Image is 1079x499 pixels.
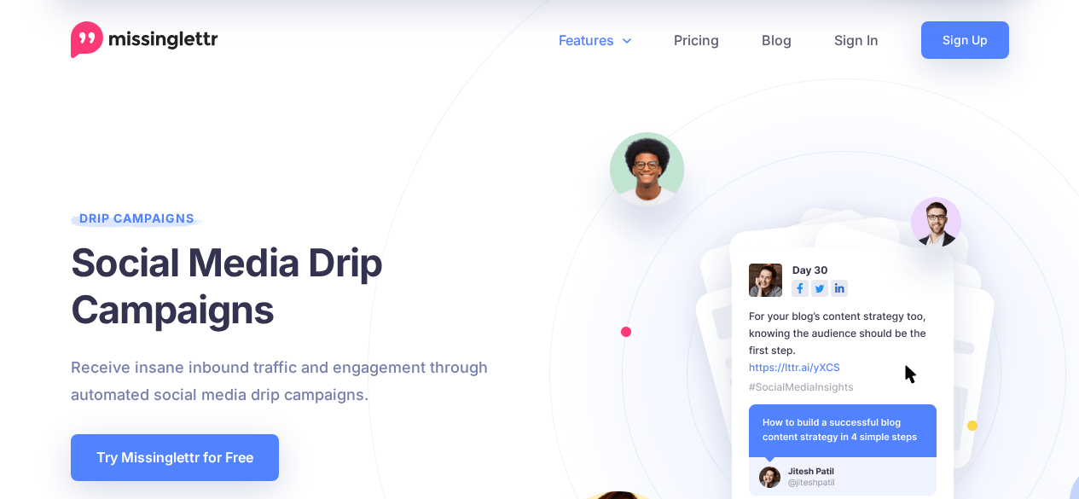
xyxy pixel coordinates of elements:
[71,434,279,481] a: Try Missinglettr for Free
[71,239,553,333] h1: Social Media Drip Campaigns
[71,21,218,59] a: Home
[653,21,740,59] a: Pricing
[740,21,813,59] a: Blog
[921,21,1009,59] a: Sign Up
[71,211,203,234] span: Drip Campaigns
[537,21,653,59] a: Features
[813,21,900,59] a: Sign In
[71,354,553,409] p: Receive insane inbound traffic and engagement through automated social media drip campaigns.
